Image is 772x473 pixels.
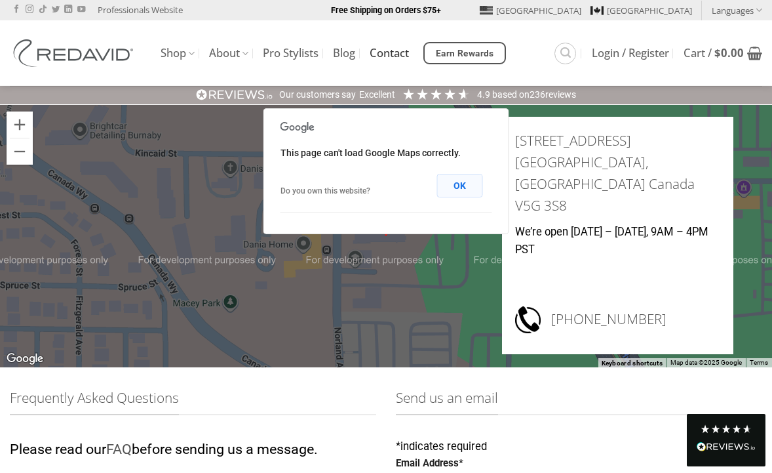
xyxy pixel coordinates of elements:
span: $ [714,45,721,60]
div: indicates required [396,438,762,456]
span: Earn Rewards [436,47,494,61]
p: We’re open [DATE] – [DATE], 9AM – 4PM PST [515,224,720,258]
span: 4.9 [477,89,492,100]
a: Do you own this website? [280,186,370,195]
span: This page can't load Google Maps correctly. [280,148,461,158]
a: Login / Register [592,41,669,65]
div: Our customers say [279,89,356,102]
div: Excellent [359,89,395,102]
div: Read All Reviews [697,440,756,457]
a: Languages [712,1,762,20]
span: Send us an email [396,387,498,415]
button: Zoom in [7,112,33,138]
a: Open this area in Google Maps (opens a new window) [3,350,47,367]
a: Shop [161,41,195,66]
button: Keyboard shortcuts [602,359,663,368]
img: REDAVID Salon Products | United States [10,39,141,67]
span: Based on [492,89,530,100]
span: Cart / [684,48,744,58]
a: Search [554,43,576,64]
a: Follow on Facebook [12,5,20,14]
a: Follow on Twitter [52,5,60,14]
img: Google [3,350,47,367]
span: Login / Register [592,48,669,58]
div: 4.92 Stars [402,87,471,101]
a: Follow on Instagram [26,5,33,14]
h3: [PHONE_NUMBER] [551,304,720,335]
img: REVIEWS.io [697,442,756,451]
a: View cart [684,39,762,68]
div: 4.9 Stars [700,424,752,434]
a: Contact [370,41,409,65]
strong: Free Shipping on Orders $75+ [331,5,441,15]
a: Follow on TikTok [39,5,47,14]
span: 236 [530,89,545,100]
a: [GEOGRAPHIC_DATA] [590,1,692,20]
span: Frequently Asked Questions [10,387,179,415]
a: Terms (opens in new tab) [750,359,768,366]
h3: [STREET_ADDRESS] [GEOGRAPHIC_DATA], [GEOGRAPHIC_DATA] Canada V5G 3S8 [515,130,720,217]
label: Email Address [396,456,762,472]
div: Read All Reviews [687,414,765,466]
a: [GEOGRAPHIC_DATA] [480,1,581,20]
p: Please read our before sending us a message. [10,438,376,461]
a: Follow on YouTube [77,5,85,14]
span: reviews [545,89,576,100]
a: Blog [333,41,355,65]
a: FAQ [106,441,132,457]
a: Earn Rewards [423,42,506,64]
a: Pro Stylists [263,41,318,65]
span: Map data ©2025 Google [670,359,742,366]
button: OK [437,174,483,197]
a: Follow on LinkedIn [64,5,72,14]
button: Zoom out [7,138,33,165]
bdi: 0.00 [714,45,744,60]
a: About [209,41,248,66]
img: REVIEWS.io [196,89,273,101]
